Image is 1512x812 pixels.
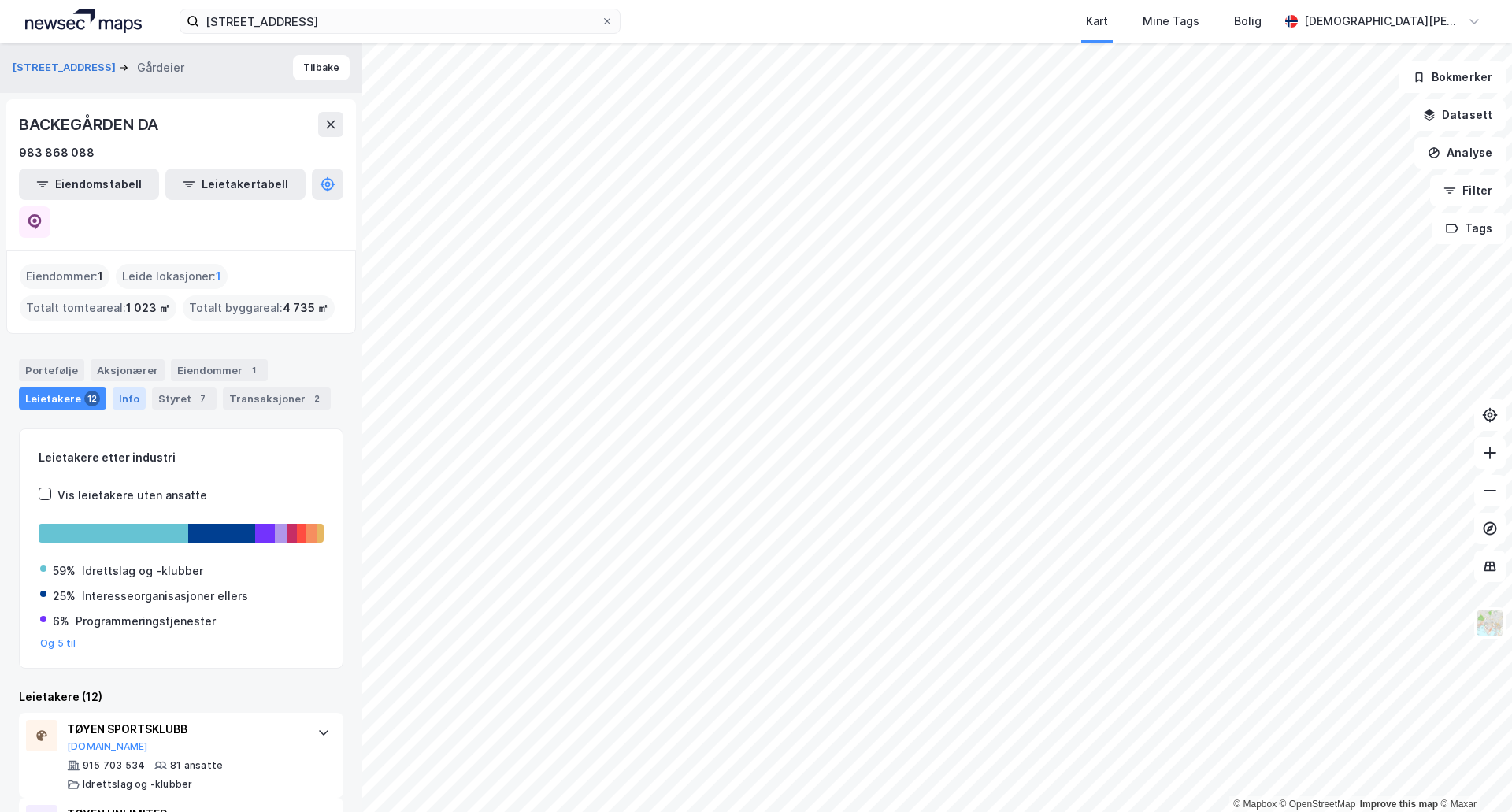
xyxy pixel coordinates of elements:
[53,562,76,580] div: 59%
[216,267,221,286] span: 1
[1233,799,1277,810] a: Mapbox
[25,9,142,33] img: logo.a4113a55bc3d86da70a041830d287a7e.svg
[170,759,223,772] div: 81 ansatte
[1433,736,1512,812] iframe: Chat Widget
[1143,12,1199,31] div: Mine Tags
[19,359,84,381] div: Portefølje
[82,587,248,606] div: Interesseorganisasjoner ellers
[84,391,100,406] div: 12
[199,9,601,33] input: Søk på adresse, matrikkel, gårdeiere, leietakere eller personer
[53,612,69,631] div: 6%
[137,58,184,77] div: Gårdeier
[1410,99,1506,131] button: Datasett
[19,112,161,137] div: BACKEGÅRDEN DA
[83,778,192,791] div: Idrettslag og -klubber
[67,720,302,739] div: TØYEN SPORTSKLUBB
[91,359,165,381] div: Aksjonærer
[53,587,76,606] div: 25%
[1280,799,1356,810] a: OpenStreetMap
[76,612,216,631] div: Programmeringstjenester
[1086,12,1108,31] div: Kart
[116,264,228,289] div: Leide lokasjoner :
[283,298,328,317] span: 4 735 ㎡
[39,448,324,467] div: Leietakere etter industri
[1430,175,1506,206] button: Filter
[1399,61,1506,93] button: Bokmerker
[19,169,159,200] button: Eiendomstabell
[83,759,145,772] div: 915 703 534
[19,387,106,410] div: Leietakere
[126,298,170,317] span: 1 023 ㎡
[19,143,94,162] div: 983 868 088
[1360,799,1438,810] a: Improve this map
[1234,12,1262,31] div: Bolig
[152,387,217,410] div: Styret
[20,264,109,289] div: Eiendommer :
[20,295,176,321] div: Totalt tomteareal :
[98,267,103,286] span: 1
[1432,213,1506,244] button: Tags
[67,740,148,753] button: [DOMAIN_NAME]
[19,688,343,706] div: Leietakere (12)
[1433,736,1512,812] div: Kontrollprogram for chat
[165,169,306,200] button: Leietakertabell
[171,359,268,381] div: Eiendommer
[113,387,146,410] div: Info
[57,486,207,505] div: Vis leietakere uten ansatte
[82,562,203,580] div: Idrettslag og -klubber
[1475,608,1505,638] img: Z
[223,387,331,410] div: Transaksjoner
[309,391,324,406] div: 2
[246,362,261,378] div: 1
[183,295,335,321] div: Totalt byggareal :
[293,55,350,80] button: Tilbake
[1304,12,1462,31] div: [DEMOGRAPHIC_DATA][PERSON_NAME]
[40,637,76,650] button: Og 5 til
[195,391,210,406] div: 7
[13,60,119,76] button: [STREET_ADDRESS]
[1414,137,1506,169] button: Analyse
